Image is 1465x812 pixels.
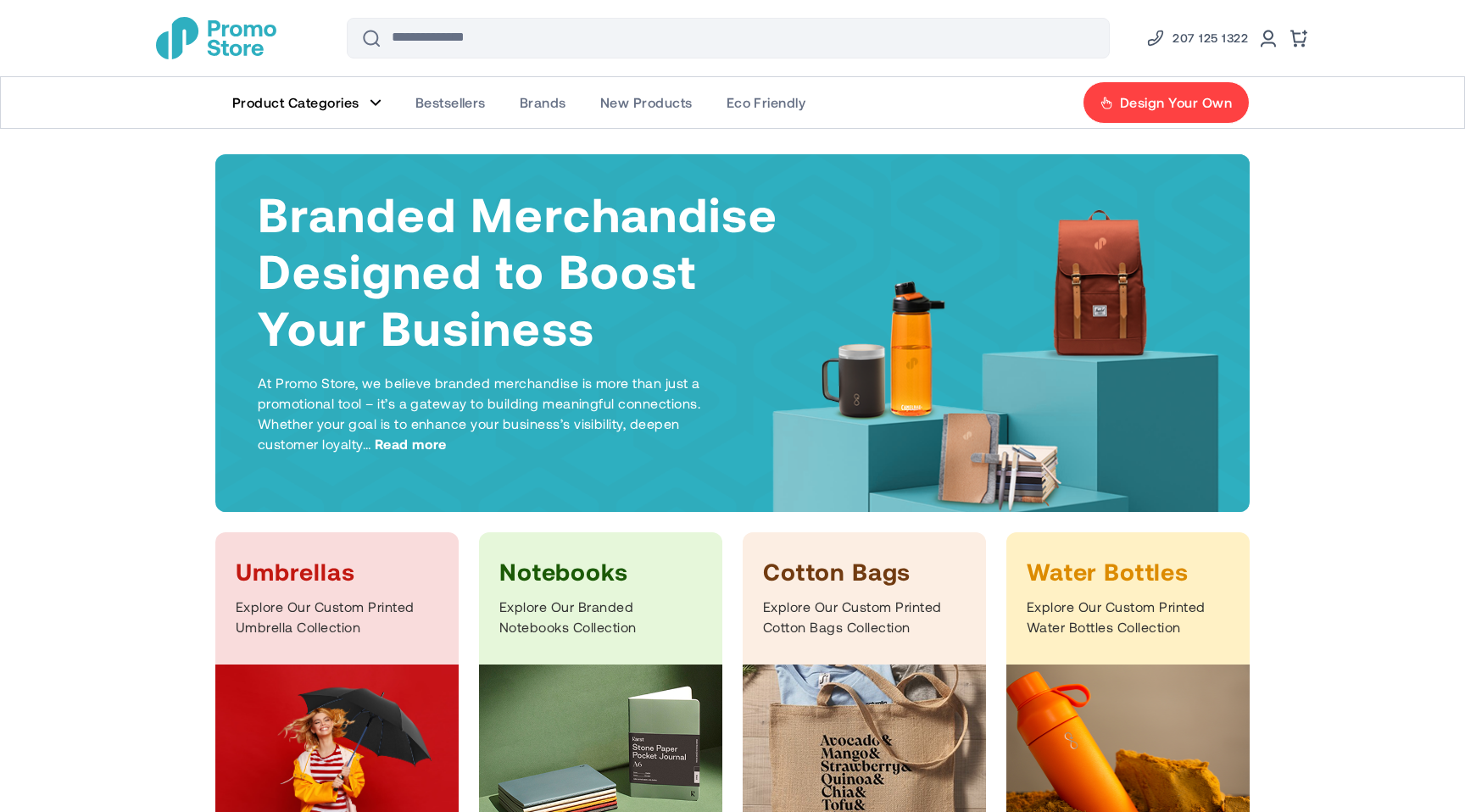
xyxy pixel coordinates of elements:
a: store logo [156,17,276,59]
a: Phone [1145,28,1248,48]
p: Explore Our Branded Notebooks Collection [499,597,702,637]
span: Product Categories [232,94,359,111]
h3: Umbrellas [236,556,438,587]
span: Read more [375,434,447,454]
img: Products [761,203,1236,546]
span: 207 125 1322 [1173,28,1248,48]
span: Bestsellers [415,94,486,111]
span: Design Your Own [1120,94,1232,111]
p: Explore Our Custom Printed Umbrella Collection [236,597,438,637]
img: Promotional Merchandise [156,17,276,59]
h3: Notebooks [499,556,702,587]
span: Eco Friendly [727,94,806,111]
p: Explore Our Custom Printed Water Bottles Collection [1027,597,1229,637]
span: At Promo Store, we believe branded merchandise is more than just a promotional tool – it’s a gate... [258,375,700,452]
span: Brands [520,94,566,111]
h3: Cotton Bags [763,556,966,587]
h1: Branded Merchandise Designed to Boost Your Business [258,185,780,356]
p: Explore Our Custom Printed Cotton Bags Collection [763,597,966,637]
h3: Water Bottles [1027,556,1229,587]
span: New Products [600,94,693,111]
